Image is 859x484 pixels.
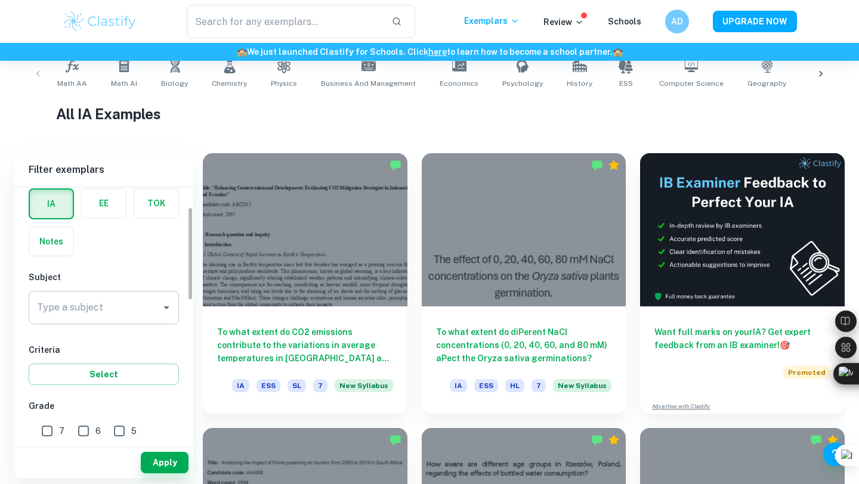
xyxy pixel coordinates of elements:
span: 5 [131,424,137,438]
span: 7 [313,379,327,392]
a: To what extent do diPerent NaCl concentrations (0, 20, 40, 60, and 80 mM) aPect the Oryza sativa ... [422,153,626,414]
button: Select [29,364,179,385]
span: SL [288,379,306,392]
h6: To what extent do diPerent NaCl concentrations (0, 20, 40, 60, and 80 mM) aPect the Oryza sativa ... [436,325,612,365]
span: 🎯 [780,340,790,350]
span: ESS [474,379,498,392]
img: Marked [591,434,603,446]
a: Advertise with Clastify [652,402,710,411]
span: 🏫 [613,47,623,57]
span: Geography [747,78,786,89]
span: 6 [95,424,101,438]
span: New Syllabus [553,379,611,392]
img: Marked [591,159,603,171]
span: New Syllabus [335,379,393,392]
span: Economics [440,78,478,89]
button: TOK [134,189,178,218]
a: To what extent do CO2 emissions contribute to the variations in average temperatures in [GEOGRAPH... [203,153,407,414]
a: Schools [608,17,641,26]
a: here [428,47,447,57]
span: Promoted [783,366,830,379]
div: Starting from the May 2026 session, the ESS IA requirements have changed. We created this exempla... [553,379,611,399]
button: Notes [29,227,73,256]
span: HL [505,379,524,392]
p: Review [543,15,584,29]
span: Computer Science [659,78,724,89]
span: 7 [532,379,546,392]
button: Help and Feedback [823,442,847,466]
span: Math AI [111,78,137,89]
span: Biology [161,78,188,89]
h6: Criteria [29,343,179,356]
span: Physics [271,78,297,89]
h6: AD [670,15,684,28]
img: Marked [810,434,822,446]
span: 🏫 [237,47,247,57]
button: EE [82,189,126,218]
h6: Grade [29,399,179,412]
span: Math AA [57,78,87,89]
span: ESS [257,379,280,392]
span: IA [232,379,249,392]
p: Exemplars [464,14,520,27]
h6: We just launched Clastify for Schools. Click to learn how to become a school partner. [2,45,857,58]
div: Starting from the May 2026 session, the ESS IA requirements have changed. We created this exempla... [335,379,393,399]
button: Apply [141,452,189,473]
button: Open [158,299,175,316]
button: UPGRADE NOW [713,11,797,32]
img: Marked [390,434,401,446]
img: Clastify logo [62,10,138,33]
button: AD [665,10,689,33]
img: Marked [390,159,401,171]
h6: To what extent do CO2 emissions contribute to the variations in average temperatures in [GEOGRAPH... [217,325,393,365]
span: 7 [59,424,64,438]
h6: Want full marks on your IA ? Get expert feedback from an IB examiner! [654,325,830,352]
span: IA [450,379,467,392]
h1: All IA Examples [56,103,804,125]
button: IA [30,190,73,218]
span: ESS [619,78,633,89]
span: Psychology [502,78,543,89]
h6: Subject [29,271,179,284]
input: Search for any exemplars... [187,5,382,38]
span: Chemistry [212,78,247,89]
h6: Filter exemplars [14,153,193,187]
div: Premium [608,434,620,446]
span: Business and Management [321,78,416,89]
a: Want full marks on yourIA? Get expert feedback from an IB examiner!PromotedAdvertise with Clastify [640,153,845,414]
img: Thumbnail [640,153,845,306]
div: Premium [827,434,839,446]
span: History [567,78,592,89]
div: Premium [608,159,620,171]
